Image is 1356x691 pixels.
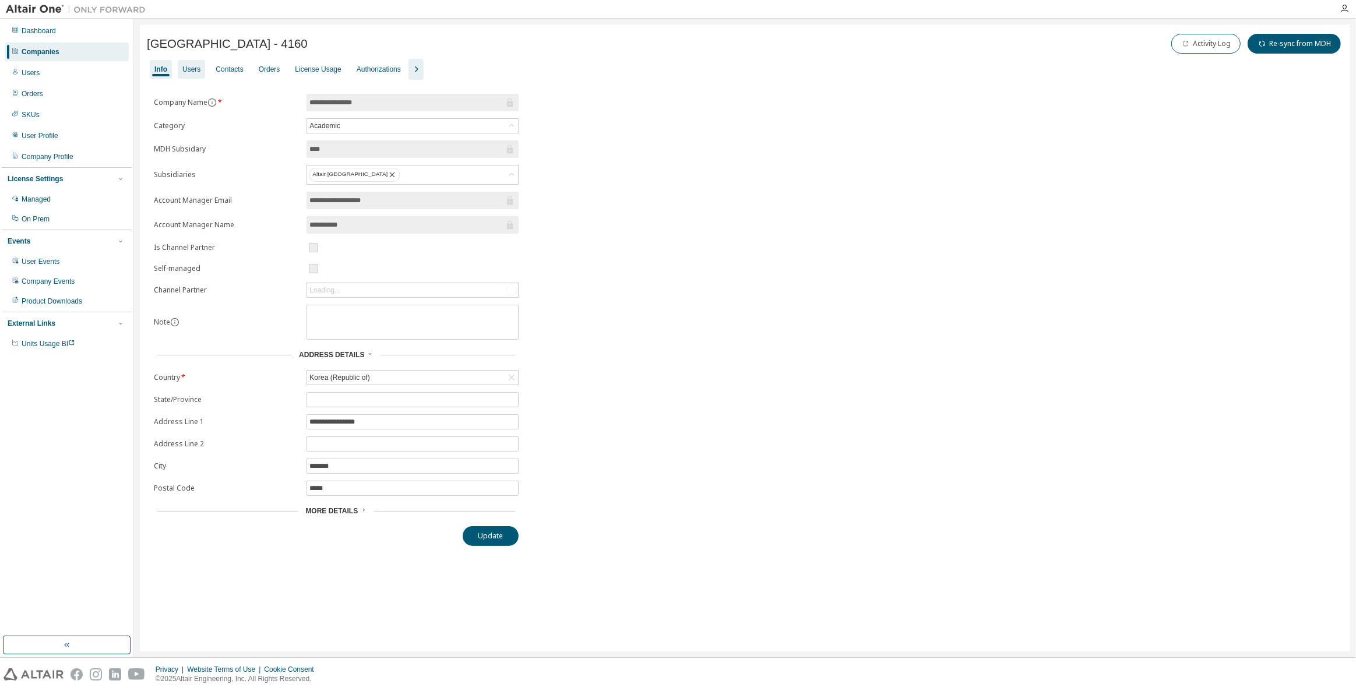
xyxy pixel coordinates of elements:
img: youtube.svg [128,668,145,681]
div: Korea (Republic of) [308,371,371,384]
label: Company Name [154,98,300,107]
div: Events [8,237,30,246]
div: Dashboard [22,26,56,36]
button: Update [463,526,519,546]
div: Privacy [156,665,187,674]
label: Category [154,121,300,131]
div: License Usage [295,65,341,74]
label: Account Manager Email [154,196,300,205]
div: Users [182,65,200,74]
label: Country [154,373,300,382]
div: Loading... [307,283,518,297]
div: Users [22,68,40,77]
label: Postal Code [154,484,300,493]
label: Subsidiaries [154,170,300,179]
button: Activity Log [1171,34,1241,54]
div: User Profile [22,131,58,140]
img: linkedin.svg [109,668,121,681]
span: More Details [305,507,358,515]
img: instagram.svg [90,668,102,681]
label: State/Province [154,395,300,404]
p: © 2025 Altair Engineering, Inc. All Rights Reserved. [156,674,321,684]
div: Info [154,65,167,74]
div: Academic [308,119,342,132]
div: Company Events [22,277,75,286]
div: User Events [22,257,59,266]
img: altair_logo.svg [3,668,64,681]
div: External Links [8,319,55,328]
div: Managed [22,195,51,204]
div: Cookie Consent [264,665,320,674]
span: Units Usage BI [22,340,75,348]
img: Altair One [6,3,152,15]
div: Authorizations [357,65,401,74]
button: information [170,318,179,327]
div: Website Terms of Use [187,665,264,674]
div: Loading... [309,285,340,295]
div: Altair [GEOGRAPHIC_DATA] [307,165,518,184]
div: Altair [GEOGRAPHIC_DATA] [309,168,400,182]
label: Channel Partner [154,285,300,295]
label: City [154,461,300,471]
div: SKUs [22,110,40,119]
button: Re-sync from MDH [1248,34,1341,54]
div: On Prem [22,214,50,224]
span: [GEOGRAPHIC_DATA] - 4160 [147,37,308,51]
label: Self-managed [154,264,300,273]
div: Academic [307,119,518,133]
label: Address Line 2 [154,439,300,449]
label: Note [154,317,170,327]
div: Korea (Republic of) [307,371,518,385]
span: Address Details [299,351,364,359]
div: Orders [22,89,43,98]
button: information [207,98,217,107]
div: License Settings [8,174,63,184]
label: Account Manager Name [154,220,300,230]
img: facebook.svg [71,668,83,681]
div: Companies [22,47,59,57]
label: MDH Subsidary [154,144,300,154]
label: Is Channel Partner [154,243,300,252]
div: Contacts [216,65,243,74]
div: Company Profile [22,152,73,161]
div: Product Downloads [22,297,82,306]
div: Orders [259,65,280,74]
label: Address Line 1 [154,417,300,426]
